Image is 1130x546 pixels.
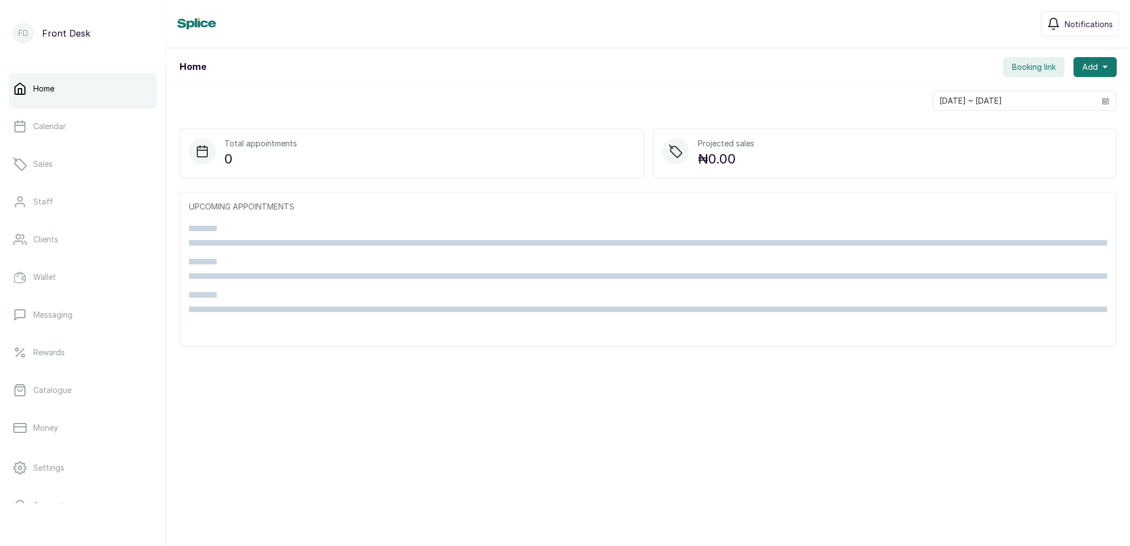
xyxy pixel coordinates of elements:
p: Clients [33,234,58,245]
a: Staff [9,186,157,217]
a: Support [9,490,157,521]
p: Wallet [33,272,56,283]
svg: calendar [1102,97,1109,105]
p: Front Desk [42,27,90,40]
p: Money [33,422,58,433]
span: Add [1082,62,1098,73]
p: Sales [33,159,53,170]
p: FD [18,28,28,39]
input: Select date [933,91,1095,110]
p: Total appointments [224,138,297,149]
p: ₦0.00 [698,149,754,169]
p: Home [33,83,54,94]
button: Notifications [1041,11,1119,37]
a: Calendar [9,111,157,142]
a: Money [9,412,157,443]
span: Notifications [1065,18,1113,30]
p: Staff [33,196,53,207]
a: Messaging [9,299,157,330]
p: Calendar [33,121,66,132]
a: Sales [9,149,157,180]
p: UPCOMING APPOINTMENTS [189,201,1107,212]
span: Booking link [1012,62,1056,73]
a: Catalogue [9,375,157,406]
button: Add [1073,57,1117,77]
p: Messaging [33,309,73,320]
p: Projected sales [698,138,754,149]
p: Support [33,500,64,511]
h1: Home [180,60,206,74]
a: Clients [9,224,157,255]
p: Catalogue [33,385,71,396]
button: Booking link [1003,57,1065,77]
a: Home [9,73,157,104]
a: Rewards [9,337,157,368]
a: Settings [9,452,157,483]
a: Wallet [9,262,157,293]
p: 0 [224,149,297,169]
p: Rewards [33,347,65,358]
p: Settings [33,462,64,473]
